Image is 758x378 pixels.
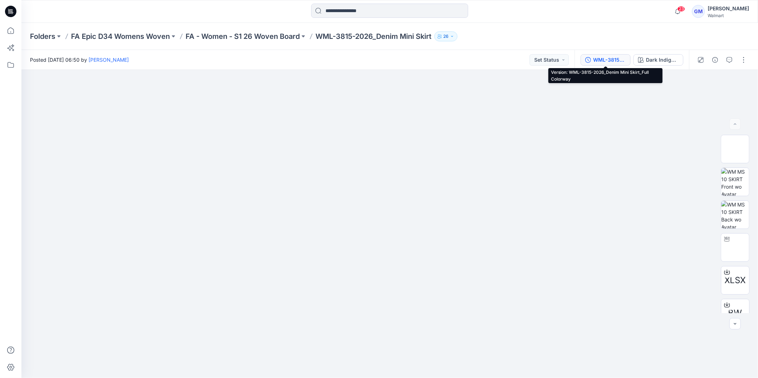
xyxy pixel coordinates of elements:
div: GM [692,5,705,18]
div: [PERSON_NAME] [708,4,749,13]
a: Folders [30,31,55,41]
button: Details [709,54,721,66]
div: WML-3815-2026_Denim Mini Skirt_Full Colorway [593,56,626,64]
button: WML-3815-2026_Denim Mini Skirt_Full Colorway [581,54,631,66]
span: XLSX [725,274,746,287]
span: Posted [DATE] 06:50 by [30,56,129,63]
button: Dark Indigo Wash [633,54,683,66]
button: 26 [434,31,458,41]
div: Dark Indigo Wash [646,56,679,64]
img: WM MS 10 SKIRT Back wo Avatar [721,201,749,229]
div: Walmart [708,13,749,18]
img: WM MS 10 SKIRT Front wo Avatar [721,168,749,196]
span: 23 [677,6,685,12]
a: FA - Women - S1 26 Woven Board [186,31,300,41]
p: 26 [443,32,449,40]
span: BW [728,307,742,320]
p: WML-3815-2026_Denim Mini Skirt [315,31,431,41]
a: FA Epic D34 Womens Woven [71,31,170,41]
a: [PERSON_NAME] [89,57,129,63]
